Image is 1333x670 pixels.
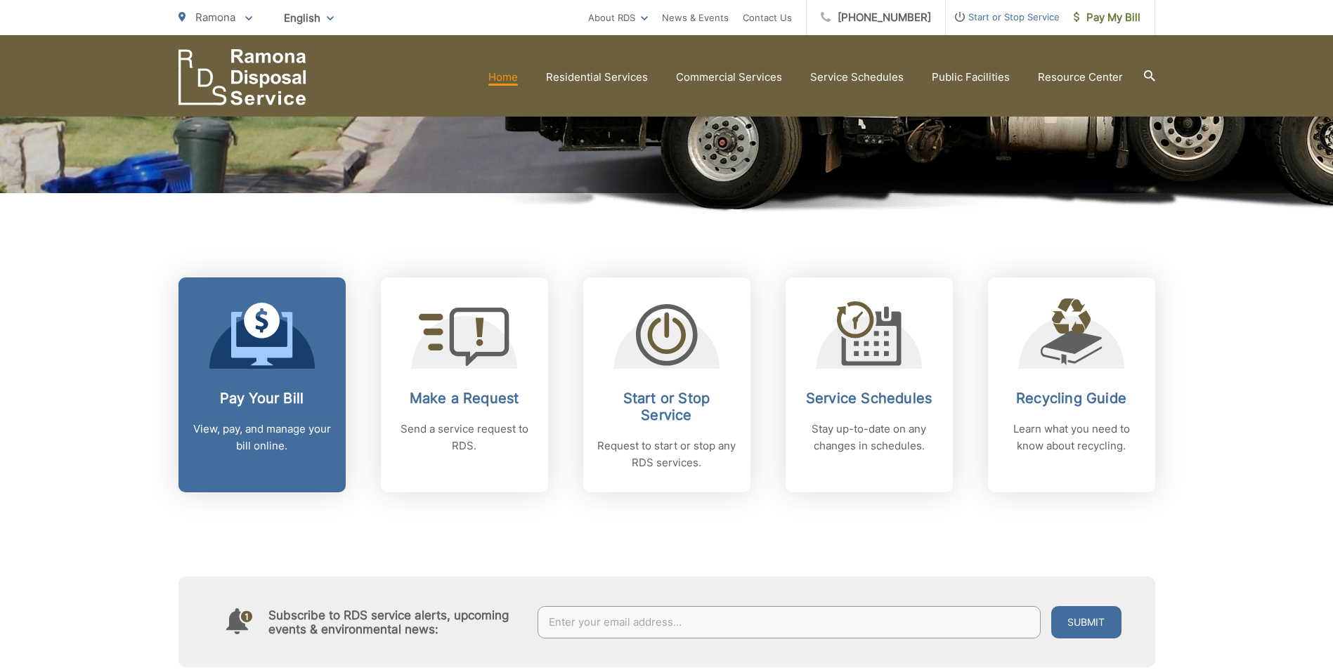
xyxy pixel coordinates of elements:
button: Submit [1051,606,1121,638]
a: EDCD logo. Return to the homepage. [178,49,306,105]
a: Public Facilities [932,69,1010,86]
a: Service Schedules Stay up-to-date on any changes in schedules. [786,277,953,492]
p: Send a service request to RDS. [395,421,534,454]
h4: Subscribe to RDS service alerts, upcoming events & environmental news: [268,608,524,636]
a: Recycling Guide Learn what you need to know about recycling. [988,277,1155,492]
h2: Service Schedules [800,390,939,407]
a: News & Events [662,9,729,26]
span: Ramona [195,11,235,24]
a: Resource Center [1038,69,1123,86]
p: Stay up-to-date on any changes in schedules. [800,421,939,454]
a: Commercial Services [676,69,782,86]
h2: Recycling Guide [1002,390,1141,407]
a: Service Schedules [810,69,904,86]
p: Learn what you need to know about recycling. [1002,421,1141,454]
span: Pay My Bill [1074,9,1140,26]
h2: Pay Your Bill [193,390,332,407]
h2: Make a Request [395,390,534,407]
input: Enter your email address... [538,606,1041,638]
p: View, pay, and manage your bill online. [193,421,332,454]
a: Home [488,69,518,86]
a: Contact Us [743,9,792,26]
p: Request to start or stop any RDS services. [597,438,736,471]
h2: Start or Stop Service [597,390,736,423]
span: English [273,6,344,30]
a: Pay Your Bill View, pay, and manage your bill online. [178,277,346,492]
a: About RDS [588,9,648,26]
a: Make a Request Send a service request to RDS. [381,277,548,492]
a: Residential Services [546,69,648,86]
